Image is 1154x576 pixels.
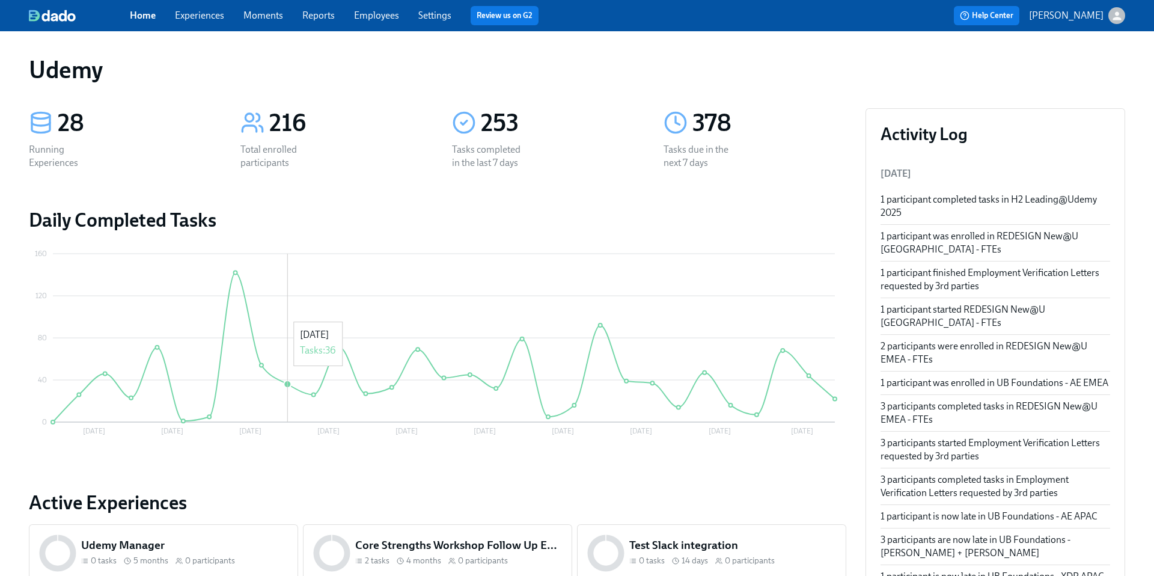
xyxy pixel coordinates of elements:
[395,427,418,435] tspan: [DATE]
[481,108,635,138] div: 253
[317,427,340,435] tspan: [DATE]
[81,538,288,553] h5: Udemy Manager
[881,400,1110,426] div: 3 participants completed tasks in REDESIGN New@U EMEA - FTEs
[630,427,652,435] tspan: [DATE]
[881,340,1110,366] div: 2 participants were enrolled in REDESIGN New@U EMEA - FTEs
[130,10,156,21] a: Home
[35,292,47,300] tspan: 120
[881,193,1110,219] div: 1 participant completed tasks in H2 Leading@Udemy 2025
[458,555,508,566] span: 0 participants
[639,555,665,566] span: 0 tasks
[960,10,1013,22] span: Help Center
[29,10,76,22] img: dado
[452,143,529,170] div: Tasks completed in the last 7 days
[474,427,496,435] tspan: [DATE]
[365,555,389,566] span: 2 tasks
[881,303,1110,329] div: 1 participant started REDESIGN New@U [GEOGRAPHIC_DATA] - FTEs
[1029,7,1125,24] button: [PERSON_NAME]
[83,427,105,435] tspan: [DATE]
[38,334,47,342] tspan: 80
[29,10,130,22] a: dado
[881,266,1110,293] div: 1 participant finished Employment Verification Letters requested by 3rd parties
[58,108,212,138] div: 28
[881,123,1110,145] h3: Activity Log
[29,208,846,232] h2: Daily Completed Tasks
[29,143,106,170] div: Running Experiences
[243,10,283,21] a: Moments
[881,376,1110,390] div: 1 participant was enrolled in UB Foundations - AE EMEA
[709,427,731,435] tspan: [DATE]
[38,376,47,384] tspan: 40
[161,427,183,435] tspan: [DATE]
[355,538,562,553] h5: Core Strengths Workshop Follow Up Experience
[42,418,47,426] tspan: 0
[881,168,911,179] span: [DATE]
[1029,9,1104,22] p: [PERSON_NAME]
[692,108,846,138] div: 378
[881,533,1110,560] div: 3 participants are now late in UB Foundations - [PERSON_NAME] + [PERSON_NAME]
[477,10,533,22] a: Review us on G2
[552,427,574,435] tspan: [DATE]
[269,108,423,138] div: 216
[35,250,47,258] tspan: 160
[791,427,813,435] tspan: [DATE]
[418,10,451,21] a: Settings
[29,55,103,84] h1: Udemy
[881,437,1110,463] div: 3 participants started Employment Verification Letters requested by 3rd parties
[881,473,1110,500] div: 3 participants completed tasks in Employment Verification Letters requested by 3rd parties
[629,538,836,553] h5: Test Slack integration
[664,143,740,170] div: Tasks due in the next 7 days
[302,10,335,21] a: Reports
[406,555,441,566] span: 4 months
[725,555,775,566] span: 0 participants
[175,10,224,21] a: Experiences
[354,10,399,21] a: Employees
[185,555,235,566] span: 0 participants
[954,6,1019,25] button: Help Center
[239,427,261,435] tspan: [DATE]
[881,230,1110,256] div: 1 participant was enrolled in REDESIGN New@U [GEOGRAPHIC_DATA] - FTEs
[471,6,539,25] button: Review us on G2
[133,555,168,566] span: 5 months
[682,555,708,566] span: 14 days
[91,555,117,566] span: 0 tasks
[240,143,317,170] div: Total enrolled participants
[881,510,1110,523] div: 1 participant is now late in UB Foundations - AE APAC
[29,491,846,515] a: Active Experiences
